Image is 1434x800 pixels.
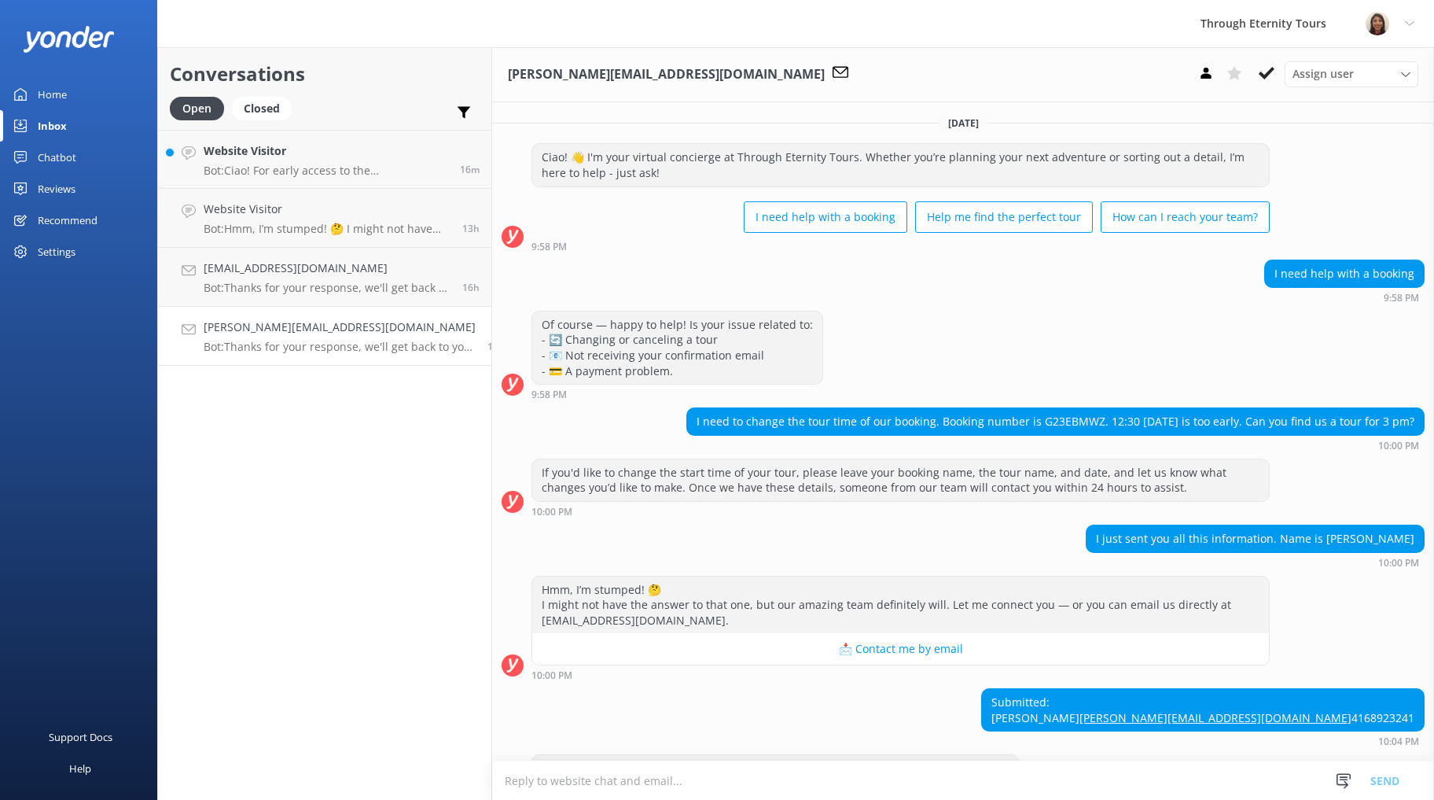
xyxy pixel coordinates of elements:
a: Open [170,99,232,116]
span: 11:43pm 17-Aug-2025 (UTC +02:00) Europe/Amsterdam [462,281,480,294]
button: I need help with a booking [744,201,907,233]
h4: Website Visitor [204,201,450,218]
div: If you'd like to change the start time of your tour, please leave your booking name, the tour nam... [532,459,1269,501]
strong: 10:00 PM [531,507,572,517]
span: 03:29pm 18-Aug-2025 (UTC +02:00) Europe/Amsterdam [460,163,480,176]
a: Website VisitorBot:Hmm, I’m stumped! 🤔 I might not have the answer to that one, but our amazing t... [158,189,491,248]
div: 10:04pm 17-Aug-2025 (UTC +02:00) Europe/Amsterdam [981,735,1425,747]
div: Reviews [38,173,75,205]
span: 01:57am 18-Aug-2025 (UTC +02:00) Europe/Amsterdam [462,222,480,235]
div: 10:00pm 17-Aug-2025 (UTC +02:00) Europe/Amsterdam [531,506,1270,517]
div: Closed [232,97,292,120]
img: 725-1755267273.png [1366,12,1389,35]
h4: Website Visitor [204,142,448,160]
strong: 9:58 PM [1384,293,1419,303]
div: Ciao! 👋 I'm your virtual concierge at Through Eternity Tours. Whether you’re planning your next a... [532,144,1269,186]
a: [PERSON_NAME][EMAIL_ADDRESS][DOMAIN_NAME]Bot:Thanks for your response, we'll get back to you as s... [158,307,491,366]
strong: 9:58 PM [531,242,567,252]
p: Bot: Hmm, I’m stumped! 🤔 I might not have the answer to that one, but our amazing team definitely... [204,222,450,236]
div: Open [170,97,224,120]
button: Help me find the perfect tour [915,201,1093,233]
h3: [PERSON_NAME][EMAIL_ADDRESS][DOMAIN_NAME] [508,65,825,85]
div: Assign User [1285,61,1418,87]
p: Bot: Thanks for your response, we'll get back to you as soon as we can during opening hours. [204,340,476,354]
div: Home [38,79,67,110]
div: Thanks for your response, we'll get back to you as soon as we can during opening hours. [532,755,1018,782]
div: Help [69,753,91,784]
div: Recommend [38,205,97,236]
a: [PERSON_NAME][EMAIL_ADDRESS][DOMAIN_NAME] [1079,710,1351,725]
p: Bot: Thanks for your response, we'll get back to you as soon as we can during opening hours. [204,281,450,295]
a: [EMAIL_ADDRESS][DOMAIN_NAME]Bot:Thanks for your response, we'll get back to you as soon as we can... [158,248,491,307]
div: 09:58pm 17-Aug-2025 (UTC +02:00) Europe/Amsterdam [1264,292,1425,303]
div: Hmm, I’m stumped! 🤔 I might not have the answer to that one, but our amazing team definitely will... [532,577,1269,634]
h4: [PERSON_NAME][EMAIL_ADDRESS][DOMAIN_NAME] [204,319,476,336]
div: 09:58pm 17-Aug-2025 (UTC +02:00) Europe/Amsterdam [531,389,823,400]
div: Submitted: [PERSON_NAME] 4168923241 [982,689,1424,731]
h2: Conversations [170,59,480,89]
span: 10:04pm 17-Aug-2025 (UTC +02:00) Europe/Amsterdam [487,340,505,353]
div: 10:00pm 17-Aug-2025 (UTC +02:00) Europe/Amsterdam [531,669,1270,680]
strong: 10:00 PM [1378,559,1419,568]
div: Support Docs [49,721,112,753]
div: 09:58pm 17-Aug-2025 (UTC +02:00) Europe/Amsterdam [531,241,1270,252]
div: Inbox [38,110,67,142]
span: Assign user [1292,65,1354,83]
p: Bot: Ciao! For early access to the [GEOGRAPHIC_DATA], you might consider the "Early Morning Vatic... [204,164,448,178]
strong: 10:00 PM [531,671,572,680]
div: I need to change the tour time of our booking. Booking number is G23EBMWZ. 12:30 [DATE] is too ea... [687,408,1424,435]
div: I just sent you all this information. Name is [PERSON_NAME] [1087,525,1424,552]
div: 10:00pm 17-Aug-2025 (UTC +02:00) Europe/Amsterdam [1086,557,1425,568]
a: Website VisitorBot:Ciao! For early access to the [GEOGRAPHIC_DATA], you might consider the "Early... [158,130,491,189]
strong: 10:00 PM [1378,441,1419,451]
div: 10:00pm 17-Aug-2025 (UTC +02:00) Europe/Amsterdam [686,440,1425,451]
a: Closed [232,99,300,116]
button: How can I reach your team? [1101,201,1270,233]
div: Chatbot [38,142,76,173]
img: yonder-white-logo.png [24,26,114,52]
span: [DATE] [939,116,988,130]
div: I need help with a booking [1265,260,1424,287]
button: 📩 Contact me by email [532,633,1269,665]
strong: 10:04 PM [1378,737,1419,747]
h4: [EMAIL_ADDRESS][DOMAIN_NAME] [204,260,450,277]
div: Of course — happy to help! Is your issue related to: - 🔄 Changing or canceling a tour - 📧 Not rec... [532,312,822,384]
div: Settings [38,236,75,267]
strong: 9:58 PM [531,390,567,400]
